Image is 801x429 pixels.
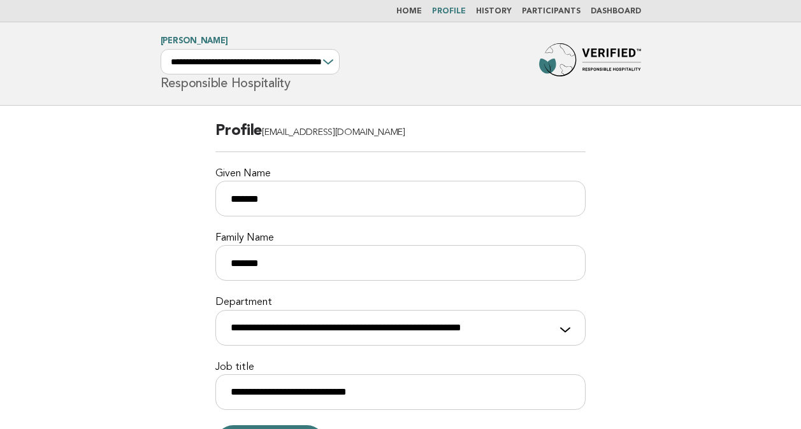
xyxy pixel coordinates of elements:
a: Home [396,8,422,15]
h1: Responsible Hospitality [161,38,340,90]
label: Family Name [215,232,586,245]
label: Department [215,296,586,309]
label: Given Name [215,167,586,181]
a: Dashboard [591,8,641,15]
a: Participants [522,8,581,15]
label: Job title [215,361,586,374]
a: [PERSON_NAME] [161,37,228,45]
a: History [476,8,512,15]
h2: Profile [215,121,586,152]
a: Profile [432,8,466,15]
span: [EMAIL_ADDRESS][DOMAIN_NAME] [262,128,405,137]
img: Forbes Travel Guide [539,43,641,84]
